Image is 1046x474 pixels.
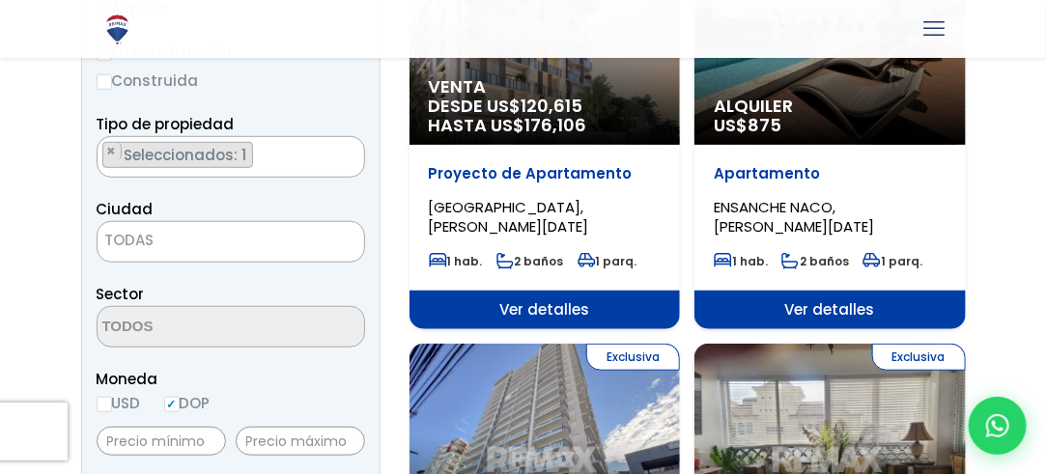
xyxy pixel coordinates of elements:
span: 1 hab. [714,253,768,269]
span: × [107,143,117,160]
span: Venta [429,77,662,97]
input: Precio máximo [236,427,365,456]
span: DESDE US$ [429,97,662,135]
span: Exclusiva [586,344,680,371]
span: TODAS [97,221,365,263]
span: Sector [97,284,145,304]
span: Alquiler [714,97,947,116]
p: Proyecto de Apartamento [429,164,662,183]
label: Construida [97,69,365,93]
input: Construida [97,74,112,90]
span: 1 parq. [578,253,637,269]
span: Ver detalles [410,291,681,329]
span: 2 baños [781,253,849,269]
a: mobile menu [919,13,951,45]
span: Seleccionados: 1 [123,145,252,165]
textarea: Search [98,137,108,179]
span: 1 parq. [862,253,922,269]
button: Remove all items [343,142,354,161]
p: Apartamento [714,164,947,183]
span: TODAS [98,227,364,254]
span: Moneda [97,367,365,391]
input: DOP [164,397,180,412]
input: Precio mínimo [97,427,226,456]
span: Tipo de propiedad [97,114,235,134]
span: HASTA US$ [429,116,662,135]
span: 875 [748,113,781,137]
span: US$ [714,113,781,137]
textarea: Search [98,307,285,349]
span: TODAS [105,230,155,250]
span: 1 hab. [429,253,483,269]
span: 2 baños [496,253,564,269]
input: USD [97,397,112,412]
span: 176,106 [525,113,587,137]
span: Ciudad [97,199,154,219]
span: 120,615 [522,94,583,118]
span: ENSANCHE NACO, [PERSON_NAME][DATE] [714,197,874,237]
span: Exclusiva [872,344,966,371]
label: DOP [164,391,211,415]
label: USD [97,391,141,415]
img: Logo de REMAX [100,13,134,46]
span: Ver detalles [694,291,966,329]
span: [GEOGRAPHIC_DATA], [PERSON_NAME][DATE] [429,197,589,237]
button: Remove item [103,143,122,160]
span: × [344,143,353,160]
li: APARTAMENTO [102,142,253,168]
